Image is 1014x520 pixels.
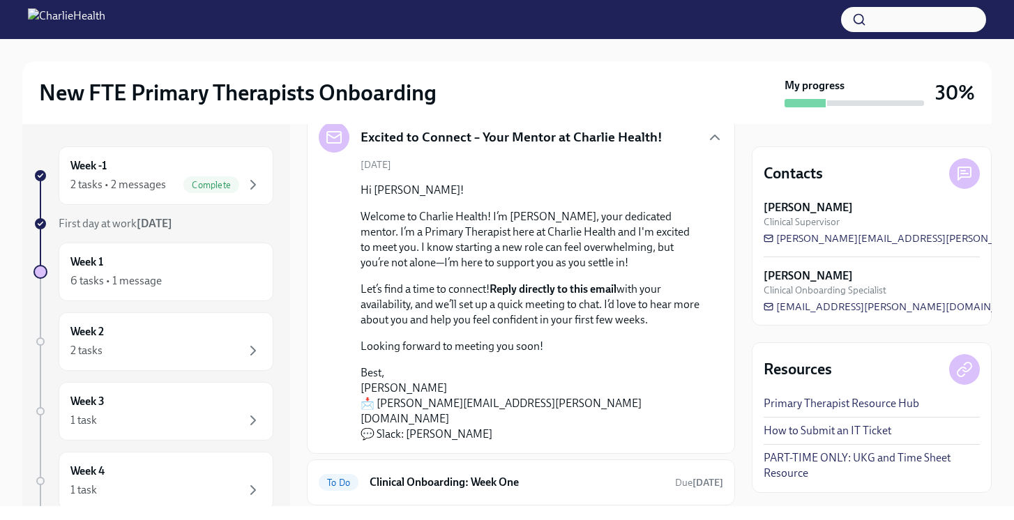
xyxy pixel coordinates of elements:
a: Week -12 tasks • 2 messagesComplete [33,146,273,205]
p: Hi [PERSON_NAME]! [361,183,701,198]
strong: [PERSON_NAME] [764,268,853,284]
p: Looking forward to meeting you soon! [361,339,701,354]
a: Primary Therapist Resource Hub [764,396,919,411]
h3: 30% [935,80,975,105]
h2: New FTE Primary Therapists Onboarding [39,79,437,107]
h6: Week 1 [70,254,103,270]
h5: Excited to Connect – Your Mentor at Charlie Health! [361,128,663,146]
h4: Contacts [764,163,823,184]
a: First day at work[DATE] [33,216,273,231]
p: Let’s find a time to connect! with your availability, and we’ll set up a quick meeting to chat. I... [361,282,701,328]
div: 6 tasks • 1 message [70,273,162,289]
div: 2 tasks • 2 messages [70,177,166,192]
span: September 14th, 2025 10:00 [675,476,723,489]
span: To Do [319,477,358,488]
strong: My progress [785,78,845,93]
span: Clinical Onboarding Specialist [764,284,886,297]
a: To DoClinical Onboarding: Week OneDue[DATE] [319,471,723,494]
h4: Resources [764,359,832,380]
strong: Reply directly to this email [490,282,616,296]
a: Week 41 task [33,452,273,510]
p: Welcome to Charlie Health! I’m [PERSON_NAME], your dedicated mentor. I’m a Primary Therapist here... [361,209,701,270]
h6: Week 2 [70,324,104,339]
strong: [DATE] [137,217,172,230]
h6: Week 4 [70,464,105,479]
div: 1 task [70,413,97,428]
span: Complete [183,180,239,190]
div: 1 task [70,482,97,498]
a: Week 16 tasks • 1 message [33,243,273,301]
a: Week 22 tasks [33,312,273,371]
span: Due [675,477,723,489]
p: Best, [PERSON_NAME] 📩 [PERSON_NAME][EMAIL_ADDRESS][PERSON_NAME][DOMAIN_NAME] 💬 Slack: [PERSON_NAME] [361,365,701,442]
strong: [DATE] [693,477,723,489]
span: [DATE] [361,158,391,171]
h6: Week 3 [70,394,105,409]
a: Week 31 task [33,382,273,441]
span: Clinical Supervisor [764,215,840,229]
h6: Clinical Onboarding: Week One [370,475,664,490]
strong: [PERSON_NAME] [764,200,853,215]
h6: Week -1 [70,158,107,174]
span: First day at work [59,217,172,230]
img: CharlieHealth [28,8,105,31]
a: PART-TIME ONLY: UKG and Time Sheet Resource [764,450,980,481]
div: 2 tasks [70,343,103,358]
a: How to Submit an IT Ticket [764,423,891,438]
